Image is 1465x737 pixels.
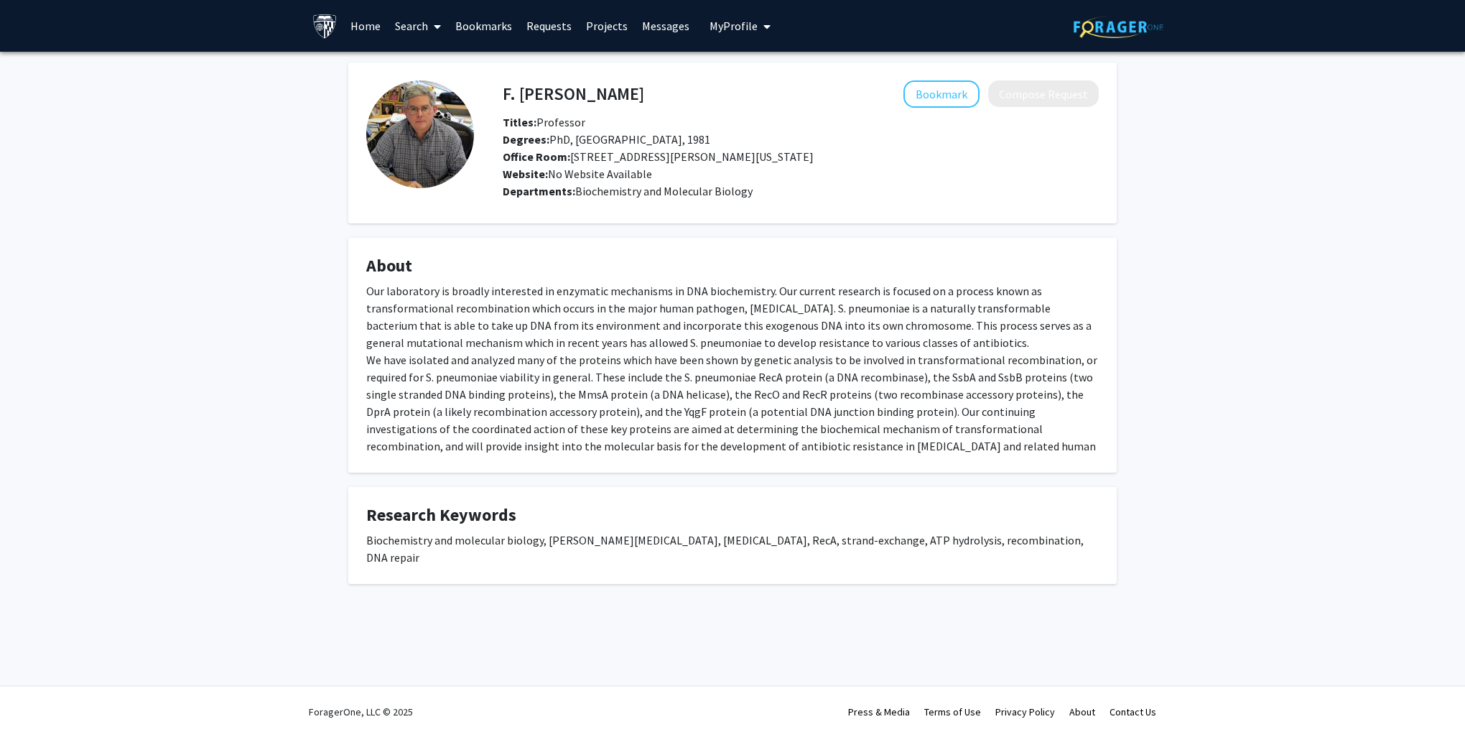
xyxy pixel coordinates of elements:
div: Biochemistry and molecular biology, [PERSON_NAME][MEDICAL_DATA], [MEDICAL_DATA], RecA, strand-exc... [366,532,1099,566]
a: Messages [635,1,697,51]
b: Website: [503,167,548,181]
span: No Website Available [503,167,652,181]
a: Home [343,1,388,51]
b: Degrees: [503,132,549,147]
a: Projects [579,1,635,51]
b: Office Room: [503,149,570,164]
img: Johns Hopkins University Logo [312,14,338,39]
a: Bookmarks [448,1,519,51]
a: Privacy Policy [995,705,1055,718]
h4: Research Keywords [366,505,1099,526]
button: Add F. Randy Bryant to Bookmarks [903,80,980,108]
div: ForagerOne, LLC © 2025 [309,687,413,737]
h4: F. [PERSON_NAME] [503,80,644,107]
span: Biochemistry and Molecular Biology [575,184,753,198]
img: ForagerOne Logo [1074,16,1163,38]
span: Professor [503,115,585,129]
a: Contact Us [1110,705,1156,718]
h4: About [366,256,1099,277]
a: Terms of Use [924,705,981,718]
span: PhD, [GEOGRAPHIC_DATA], 1981 [503,132,710,147]
span: My Profile [710,19,758,33]
span: [STREET_ADDRESS][PERSON_NAME][US_STATE] [503,149,814,164]
div: Our laboratory is broadly interested in enzymatic mechanisms in DNA biochemistry. Our current res... [366,282,1099,472]
a: Search [388,1,448,51]
a: About [1069,705,1095,718]
a: Requests [519,1,579,51]
button: Compose Request to F. Randy Bryant [988,80,1099,107]
b: Departments: [503,184,575,198]
img: Profile Picture [366,80,474,188]
b: Titles: [503,115,536,129]
a: Press & Media [848,705,910,718]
